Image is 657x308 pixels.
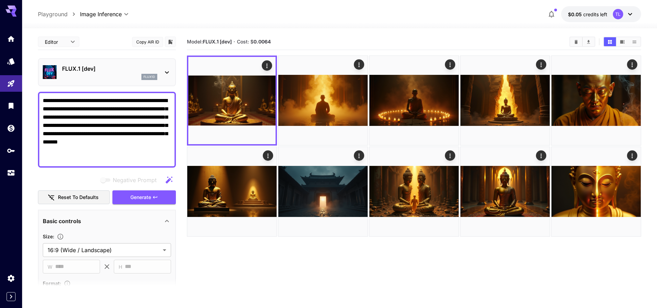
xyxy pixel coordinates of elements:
[7,57,15,66] div: Models
[7,124,15,132] div: Wallet
[7,79,15,88] div: Playground
[38,10,80,18] nav: breadcrumb
[253,39,271,44] b: 0.0064
[536,59,546,70] div: Actions
[43,234,54,239] span: Size :
[48,263,52,271] span: W
[167,38,173,46] button: Add to library
[7,292,16,301] button: Expand sidebar
[551,147,641,236] img: AAAAABJRU5ErkJggg==
[130,193,151,202] span: Generate
[583,11,607,17] span: credits left
[7,169,15,177] div: Usage
[132,37,163,47] button: Copy AIR ID
[627,150,637,161] div: Actions
[278,147,368,236] img: OScTBtQOoDynSjhAktXfsLM3iKWf4Py6gIDShiV68AAAAASUVORK5CYII=
[613,9,623,19] div: TL
[583,37,595,46] button: Download All
[278,56,368,145] img: 0DtmpNi5IZZ8AAAAAASUVORK5CYII=
[570,37,582,46] button: Clear All
[354,150,364,161] div: Actions
[568,11,583,17] span: $0.05
[551,56,641,145] img: p9dBoE5sM7UAAAAASUVORK5CYII=
[7,34,15,43] div: Home
[7,146,15,155] div: API Keys
[536,150,546,161] div: Actions
[561,6,641,22] button: $0.05TL
[616,37,628,46] button: Show media in video view
[203,39,232,44] b: FLUX.1 [dev]
[43,213,171,229] div: Basic controls
[262,60,272,71] div: Actions
[99,176,162,184] span: Negative prompts are not compatible with the selected model.
[568,11,607,18] div: $0.05
[43,217,81,225] p: Basic controls
[38,190,110,205] button: Reset to defaults
[233,38,235,46] p: ·
[48,246,160,254] span: 16:9 (Wide / Landscape)
[445,150,455,161] div: Actions
[188,57,276,144] img: +CxLb6RiZHUqoAAAAAElFTkSuQmCC
[623,275,657,308] div: Tiện ích trò chuyện
[623,275,657,308] iframe: Chat Widget
[237,39,271,44] span: Cost: $
[603,37,641,47] div: Show media in grid viewShow media in video viewShow media in list view
[187,147,277,236] img: jlgAAAABJRU5ErkJggg==
[38,10,68,18] a: Playground
[62,64,157,73] p: FLUX.1 [dev]
[7,274,15,282] div: Settings
[80,10,122,18] span: Image Inference
[460,56,550,145] img: y9oWs3H9BHYTZefjZZ1+3y8rm2g377XhnTHKT3wu4Rj9D4YFrft5rX4hAAAAAElFTkSuQmCC
[569,37,595,47] div: Clear AllDownload All
[54,233,67,240] button: Adjust the dimensions of the generated image by specifying its width and height in pixels, or sel...
[604,37,616,46] button: Show media in grid view
[627,59,637,70] div: Actions
[445,59,455,70] div: Actions
[460,147,550,236] img: AES53izLa2mAAAAAAElFTkSuQmCC
[7,101,15,110] div: Library
[45,38,66,46] span: Editor
[354,59,364,70] div: Actions
[113,176,157,184] span: Negative Prompt
[628,37,640,46] button: Show media in list view
[112,190,176,205] button: Generate
[43,62,171,83] div: FLUX.1 [dev]flux1d
[143,74,155,79] p: flux1d
[263,150,273,161] div: Actions
[369,147,459,236] img: 79PevSqTiGbbsg8s68Eg86236fysj2hI+5L1mAAAAAElFTkSuQmCC
[369,56,459,145] img: wOWVcFNcPblqQAAAABJRU5ErkJggg==
[187,39,232,44] span: Model:
[119,263,122,271] span: H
